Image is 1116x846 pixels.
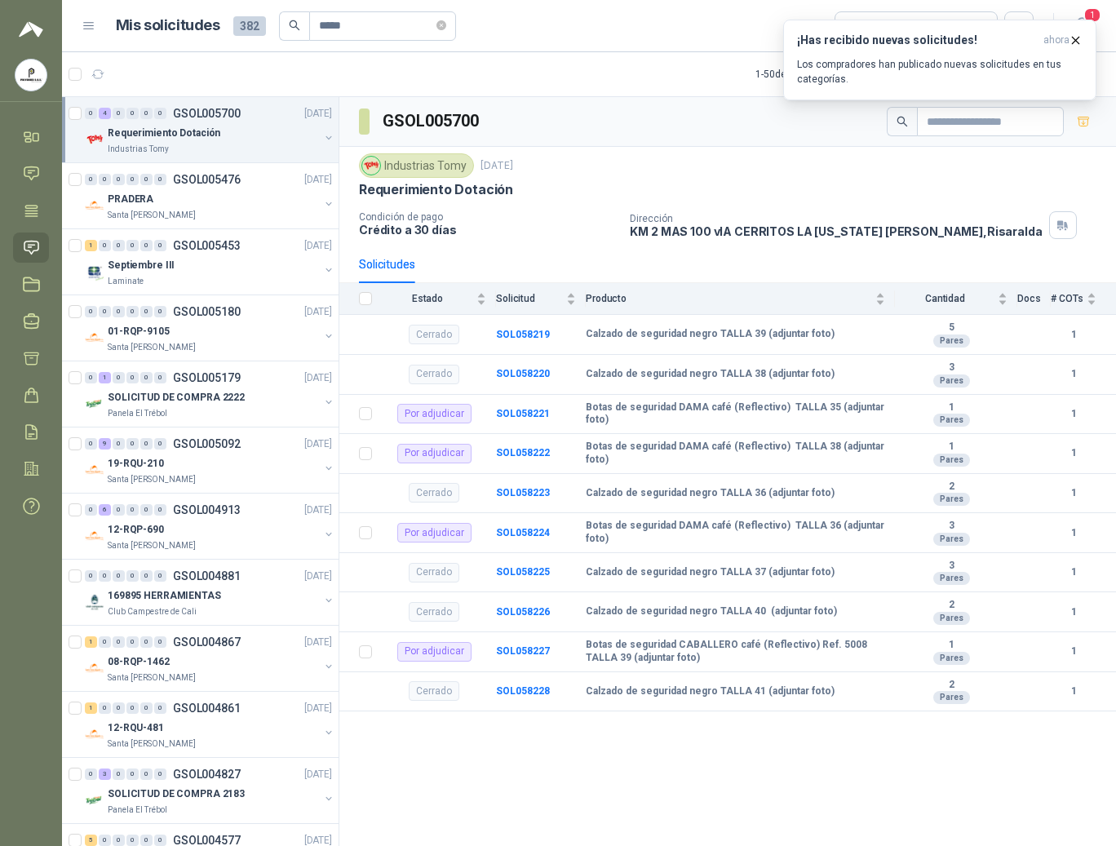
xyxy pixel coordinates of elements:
[140,636,153,648] div: 0
[1051,283,1116,315] th: # COTs
[108,192,153,207] p: PRADERA
[359,153,474,178] div: Industrias Tomy
[108,407,167,420] p: Panela El Trébol
[496,645,550,657] a: SOL058227
[895,481,1007,494] b: 2
[1051,644,1096,659] b: 1
[113,240,125,251] div: 0
[85,236,335,288] a: 1 0 0 0 0 0 GSOL005453[DATE] Company LogoSeptiembre IIILaminate
[126,570,139,582] div: 0
[99,504,111,516] div: 6
[108,720,164,736] p: 12-RQU-481
[1051,293,1083,304] span: # COTs
[126,240,139,251] div: 0
[108,143,169,156] p: Industrias Tomy
[304,701,332,716] p: [DATE]
[113,174,125,185] div: 0
[409,483,459,503] div: Cerrado
[85,306,97,317] div: 0
[173,174,241,185] p: GSOL005476
[85,702,97,714] div: 1
[304,370,332,386] p: [DATE]
[1051,445,1096,461] b: 1
[397,523,472,543] div: Por adjudicar
[496,606,550,618] a: SOL058226
[797,57,1083,86] p: Los compradores han publicado nuevas solicitudes en tus categorías.
[99,636,111,648] div: 0
[108,473,196,486] p: Santa [PERSON_NAME]
[108,522,164,538] p: 12-RQP-690
[173,306,241,317] p: GSOL005180
[173,372,241,383] p: GSOL005179
[755,61,856,87] div: 1 - 50 de 129
[154,306,166,317] div: 0
[85,368,335,420] a: 0 1 0 0 0 0 GSOL005179[DATE] Company LogoSOLICITUD DE COMPRA 2222Panela El Trébol
[397,642,472,662] div: Por adjudicar
[496,329,550,340] b: SOL058219
[85,328,104,348] img: Company Logo
[1051,525,1096,541] b: 1
[933,454,970,467] div: Pares
[1051,485,1096,501] b: 1
[1051,366,1096,382] b: 1
[797,33,1037,47] h3: ¡Has recibido nuevas solicitudes!
[496,527,550,538] b: SOL058224
[85,658,104,678] img: Company Logo
[496,368,550,379] b: SOL058220
[895,679,1007,692] b: 2
[154,636,166,648] div: 0
[140,174,153,185] div: 0
[480,158,513,174] p: [DATE]
[85,835,97,846] div: 5
[108,671,196,684] p: Santa [PERSON_NAME]
[126,702,139,714] div: 0
[108,605,197,618] p: Club Campestre de Cali
[113,306,125,317] div: 0
[304,436,332,452] p: [DATE]
[85,262,104,281] img: Company Logo
[85,791,104,810] img: Company Logo
[359,181,513,198] p: Requerimiento Dotación
[409,365,459,384] div: Cerrado
[304,767,332,782] p: [DATE]
[362,157,380,175] img: Company Logo
[108,275,144,288] p: Laminate
[173,636,241,648] p: GSOL004867
[85,636,97,648] div: 1
[586,639,885,664] b: Botas de seguridad CABALLERO café (Reflectivo) Ref. 5008 TALLA 39 (adjuntar foto)
[895,520,1007,533] b: 3
[496,293,563,304] span: Solicitud
[126,306,139,317] div: 0
[895,293,994,304] span: Cantidad
[113,372,125,383] div: 0
[108,341,196,354] p: Santa [PERSON_NAME]
[359,255,415,273] div: Solicitudes
[359,223,617,237] p: Crédito a 30 días
[895,599,1007,612] b: 2
[126,174,139,185] div: 0
[304,635,332,650] p: [DATE]
[85,566,335,618] a: 0 0 0 0 0 0 GSOL004881[DATE] Company Logo169895 HERRAMIENTASClub Campestre de Cali
[154,108,166,119] div: 0
[496,685,550,697] b: SOL058228
[630,224,1042,238] p: KM 2 MAS 100 vIA CERRITOS LA [US_STATE] [PERSON_NAME] , Risaralda
[99,174,111,185] div: 0
[85,724,104,744] img: Company Logo
[933,334,970,348] div: Pares
[304,304,332,320] p: [DATE]
[496,408,550,419] a: SOL058221
[382,293,473,304] span: Estado
[586,685,835,698] b: Calzado de seguridad negro TALLA 41 (adjuntar foto)
[113,570,125,582] div: 0
[933,374,970,388] div: Pares
[496,447,550,458] a: SOL058222
[1051,684,1096,699] b: 1
[108,654,170,670] p: 08-RQP-1462
[154,438,166,450] div: 0
[15,60,46,91] img: Company Logo
[126,108,139,119] div: 0
[304,106,332,122] p: [DATE]
[19,20,43,39] img: Logo peakr
[113,835,125,846] div: 0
